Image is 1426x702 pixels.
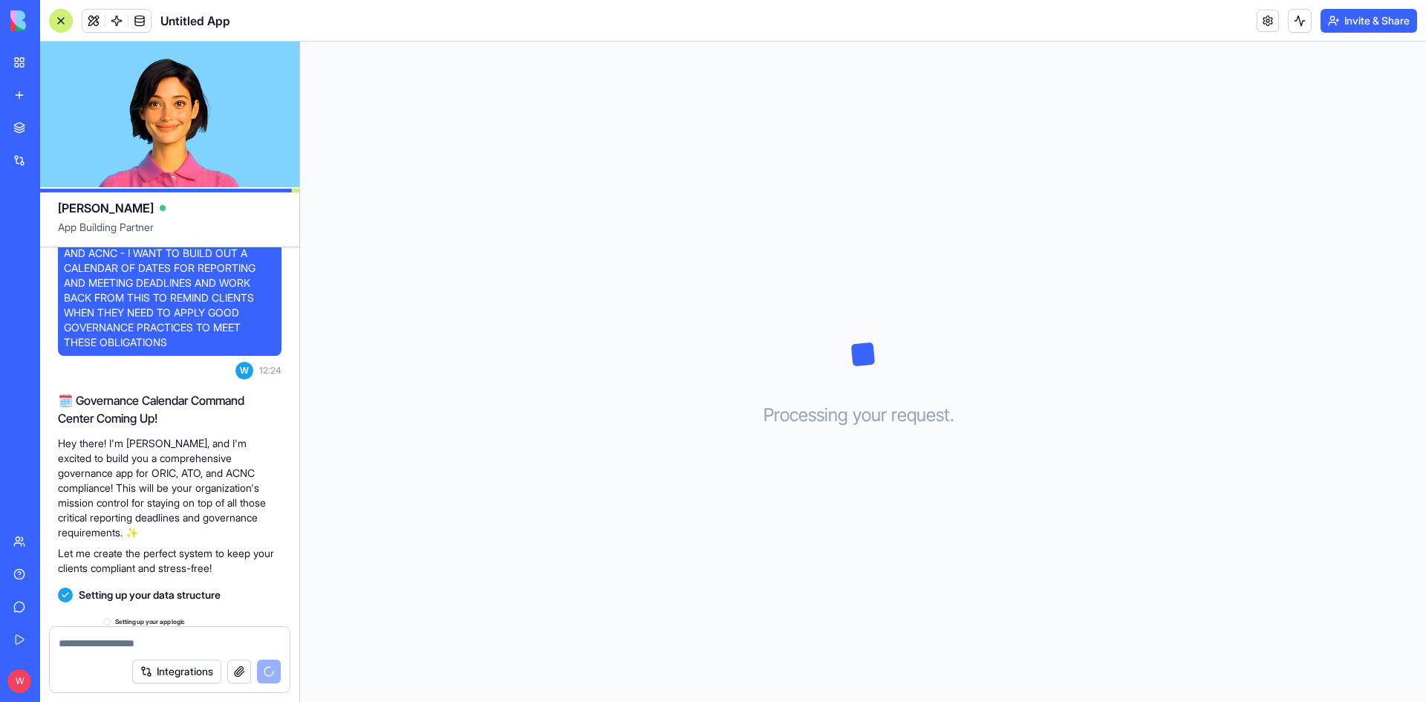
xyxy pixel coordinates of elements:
span: Untitled App [160,12,230,30]
span: Setting up your app logic [115,617,185,626]
button: Invite & Share [1321,9,1417,33]
span: . [950,403,954,427]
span: W [7,669,31,693]
button: Integrations [132,660,221,683]
h3: Processing your request [764,403,963,427]
p: Hey there! I'm [PERSON_NAME], and I'm excited to build you a comprehensive governance app for ORI... [58,436,281,540]
p: Let me create the perfect system to keep your clients compliant and stress-free! [58,546,281,576]
span: gOVERNANCE APP FOR ORGANISATIONS THAT ARE REGISTERED WITH ORIC, ATO AND ACNC - I WANT TO BUILD OU... [64,216,276,350]
span: W [235,362,253,380]
img: logo [10,10,102,31]
span: [PERSON_NAME] [58,199,154,217]
span: 12:24 [259,365,281,377]
h2: 🗓️ Governance Calendar Command Center Coming Up! [58,391,281,427]
span: Setting up your data structure [79,588,221,602]
span: App Building Partner [58,220,281,247]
